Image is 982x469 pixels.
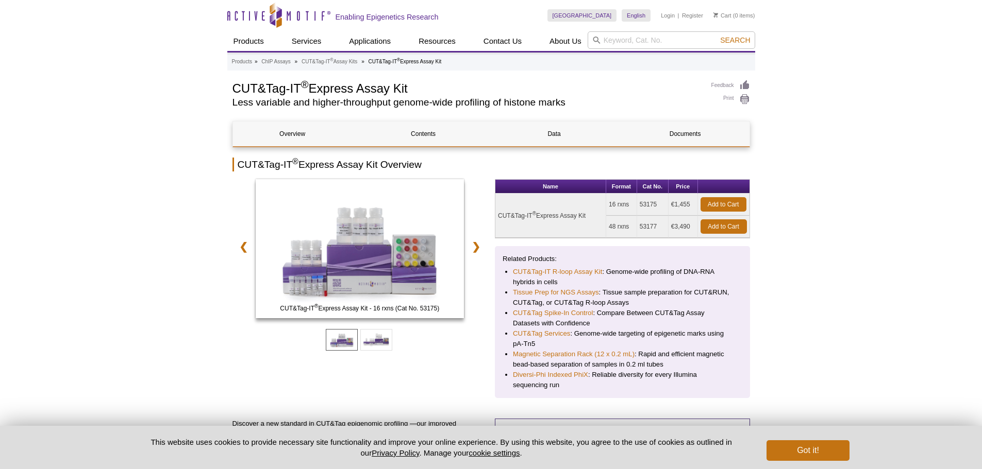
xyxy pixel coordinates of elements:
a: Register [682,12,703,19]
li: » [255,59,258,64]
img: CUT&Tag-IT Express Assay Kit - 16 rxns [256,179,464,318]
td: 53175 [637,194,669,216]
a: Magnetic Separation Rack (12 x 0.2 mL) [513,349,635,359]
a: ❯ [465,235,487,258]
button: Search [717,36,753,45]
a: Data [495,121,614,146]
span: CUT&Tag-IT Express Assay Kit - 16 rxns (Cat No. 53175) [258,303,462,314]
a: ChIP Assays [261,57,291,66]
li: CUT&Tag-IT Express Assay Kit [368,59,441,64]
img: Your Cart [713,12,718,18]
a: CUT&Tag Services [513,328,570,339]
li: (0 items) [713,9,755,22]
td: 16 rxns [606,194,637,216]
a: Products [232,57,252,66]
sup: ® [292,157,298,166]
button: cookie settings [469,448,520,457]
a: Documents [626,121,745,146]
a: Resources [412,31,462,51]
sup: ® [301,79,309,90]
h2: Less variable and higher-throughput genome-wide profiling of histone marks [232,98,701,107]
p: Related Products: [503,254,742,264]
h1: CUT&Tag-IT Express Assay Kit [232,80,701,95]
a: About Us [543,31,588,51]
p: This website uses cookies to provide necessary site functionality and improve your online experie... [133,437,750,458]
a: Feedback [711,80,750,91]
td: CUT&Tag-IT Express Assay Kit [495,194,606,238]
a: Contents [364,121,483,146]
sup: ® [330,57,334,62]
th: Price [669,180,698,194]
li: : Rapid and efficient magnetic bead-based separation of samples in 0.2 ml tubes [513,349,732,370]
li: » [295,59,298,64]
button: Got it! [767,440,849,461]
a: Cart [713,12,731,19]
li: : Genome-wide targeting of epigenetic marks using pA-Tn5 [513,328,732,349]
a: CUT&Tag-IT Express Assay Kit - 16 rxns [256,179,464,321]
a: Add to Cart [701,219,747,234]
input: Keyword, Cat. No. [588,31,755,49]
a: ❮ [232,235,255,258]
a: Tissue Prep for NGS Assays [513,287,599,298]
a: Applications [343,31,397,51]
h2: Enabling Epigenetics Research [336,12,439,22]
a: Add to Cart [701,197,746,212]
th: Format [606,180,637,194]
a: English [622,9,651,22]
td: 53177 [637,216,669,238]
th: Name [495,180,606,194]
a: Products [227,31,270,51]
li: : Compare Between CUT&Tag Assay Datasets with Confidence [513,308,732,328]
li: » [361,59,364,64]
li: : Tissue sample preparation for CUT&RUN, CUT&Tag, or CUT&Tag R-loop Assays [513,287,732,308]
span: Search [720,36,750,44]
sup: ® [314,303,318,309]
sup: ® [397,57,400,62]
a: Login [661,12,675,19]
a: Contact Us [477,31,528,51]
a: [GEOGRAPHIC_DATA] [547,9,617,22]
th: Cat No. [637,180,669,194]
h2: CUT&Tag-IT Express Assay Kit Overview [232,158,750,171]
a: Diversi-Phi Indexed PhiX [513,370,588,380]
a: Services [286,31,328,51]
td: 48 rxns [606,216,637,238]
li: | [678,9,679,22]
a: CUT&Tag-IT®Assay Kits [302,57,357,66]
a: Privacy Policy [372,448,419,457]
a: CUT&Tag-IT R-loop Assay Kit [513,267,602,277]
a: Print [711,94,750,105]
sup: ® [532,211,536,216]
li: : Genome-wide profiling of DNA-RNA hybrids in cells [513,267,732,287]
td: €3,490 [669,216,698,238]
a: CUT&Tag Spike-In Control [513,308,593,318]
li: : Reliable diversity for every Illumina sequencing run [513,370,732,390]
a: Overview [233,121,352,146]
td: €1,455 [669,194,698,216]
